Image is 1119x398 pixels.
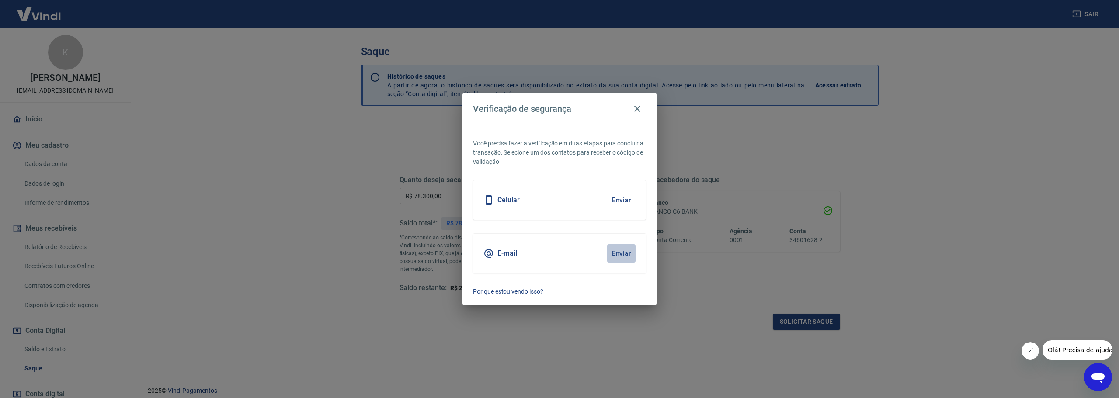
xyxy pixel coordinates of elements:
h5: Celular [497,196,520,204]
h4: Verificação de segurança [473,104,571,114]
button: Enviar [607,244,636,263]
button: Enviar [607,191,636,209]
p: Você precisa fazer a verificação em duas etapas para concluir a transação. Selecione um dos conta... [473,139,646,166]
a: Por que estou vendo isso? [473,287,646,296]
span: Olá! Precisa de ajuda? [5,6,73,13]
h5: E-mail [497,249,517,258]
iframe: Mensagem da empresa [1043,340,1112,360]
iframe: Botão para abrir a janela de mensagens [1084,363,1112,391]
iframe: Fechar mensagem [1022,342,1039,360]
